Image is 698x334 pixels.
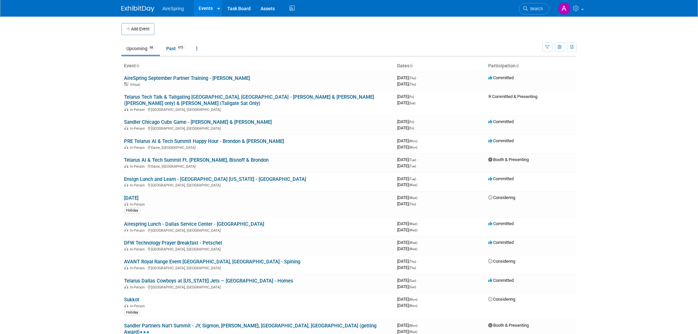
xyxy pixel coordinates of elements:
[418,221,419,226] span: -
[418,195,419,200] span: -
[124,265,392,270] div: [GEOGRAPHIC_DATA], [GEOGRAPHIC_DATA]
[148,45,155,50] span: 68
[124,228,128,232] img: In-Person Event
[397,259,418,264] span: [DATE]
[397,119,416,124] span: [DATE]
[409,76,416,80] span: (Thu)
[397,157,418,162] span: [DATE]
[124,75,250,81] a: AireSpring September Partner Training - [PERSON_NAME]
[409,241,417,245] span: (Wed)
[397,100,415,105] span: [DATE]
[124,107,392,112] div: [GEOGRAPHIC_DATA], [GEOGRAPHIC_DATA]
[409,120,414,124] span: (Fri)
[415,119,416,124] span: -
[409,164,416,168] span: (Tue)
[124,83,128,86] img: Virtual Event
[161,42,190,55] a: Past975
[417,259,418,264] span: -
[121,42,160,55] a: Upcoming68
[124,164,128,168] img: In-Person Event
[488,195,515,200] span: Considering
[397,227,417,232] span: [DATE]
[124,240,222,246] a: DFW Technology Prayer Breakfast - Petschel
[124,310,140,316] div: Holiday
[130,146,147,150] span: In-Person
[124,138,284,144] a: PRE Telarus AI & Tech Summit Happy Hour - Brondon & [PERSON_NAME]
[417,278,418,283] span: -
[417,176,418,181] span: -
[397,284,416,289] span: [DATE]
[397,246,417,251] span: [DATE]
[124,285,128,288] img: In-Person Event
[488,259,515,264] span: Considering
[409,222,417,226] span: (Wed)
[397,265,416,270] span: [DATE]
[124,157,269,163] a: Telarus AI & Tech Summit Ft. [PERSON_NAME], Bisnoff & Brondon
[488,75,514,80] span: Committed
[397,145,417,150] span: [DATE]
[488,240,514,245] span: Committed
[176,45,185,50] span: 975
[124,182,392,187] div: [GEOGRAPHIC_DATA], [GEOGRAPHIC_DATA]
[124,246,392,251] div: [GEOGRAPHIC_DATA], [GEOGRAPHIC_DATA]
[558,2,570,15] img: Aila Ortiaga
[488,94,537,99] span: Committed & Presenting
[124,183,128,186] img: In-Person Event
[397,221,419,226] span: [DATE]
[409,260,416,263] span: (Thu)
[397,297,419,302] span: [DATE]
[397,176,418,181] span: [DATE]
[488,138,514,143] span: Committed
[130,285,147,289] span: In-Person
[130,304,147,308] span: In-Person
[124,259,300,265] a: AVANT Royal Range Event [GEOGRAPHIC_DATA], [GEOGRAPHIC_DATA] - Spining
[397,323,419,328] span: [DATE]
[397,182,417,187] span: [DATE]
[409,196,417,200] span: (Wed)
[397,125,414,130] span: [DATE]
[488,323,529,328] span: Booth & Presenting
[124,297,139,303] a: Sukkot
[124,145,392,150] div: Davie, [GEOGRAPHIC_DATA]
[397,138,419,143] span: [DATE]
[124,227,392,233] div: [GEOGRAPHIC_DATA], [GEOGRAPHIC_DATA]
[124,94,374,106] a: Telarus Tech Talk & Tailgating [GEOGRAPHIC_DATA], [GEOGRAPHIC_DATA] - [PERSON_NAME] & [PERSON_NAM...
[124,146,128,149] img: In-Person Event
[121,6,154,12] img: ExhibitDay
[409,83,416,86] span: (Thu)
[409,330,417,334] span: (Wed)
[397,329,417,334] span: [DATE]
[124,266,128,269] img: In-Person Event
[516,63,519,68] a: Sort by Participation Type
[488,119,514,124] span: Committed
[130,228,147,233] span: In-Person
[130,83,142,87] span: Virtual
[486,60,577,72] th: Participation
[124,247,128,250] img: In-Person Event
[397,303,417,308] span: [DATE]
[124,195,139,201] a: [DATE]
[121,60,395,72] th: Event
[409,101,415,105] span: (Sat)
[488,157,529,162] span: Booth & Presenting
[488,176,514,181] span: Committed
[409,202,416,206] span: (Thu)
[124,126,128,130] img: In-Person Event
[130,108,147,112] span: In-Person
[136,63,139,68] a: Sort by Event Name
[418,323,419,328] span: -
[528,6,543,11] span: Search
[409,324,417,327] span: (Mon)
[409,279,416,283] span: (Sun)
[124,278,293,284] a: Telarus Dallas Cowboys at [US_STATE] Jets – [GEOGRAPHIC_DATA] - Homes
[409,146,417,149] span: (Mon)
[124,119,272,125] a: Sandler Chicago Cubs Game - [PERSON_NAME] & [PERSON_NAME]
[418,297,419,302] span: -
[409,266,416,270] span: (Thu)
[124,202,128,206] img: In-Person Event
[130,126,147,131] span: In-Person
[409,63,413,68] a: Sort by Start Date
[417,157,418,162] span: -
[162,6,184,11] span: AireSpring
[397,195,419,200] span: [DATE]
